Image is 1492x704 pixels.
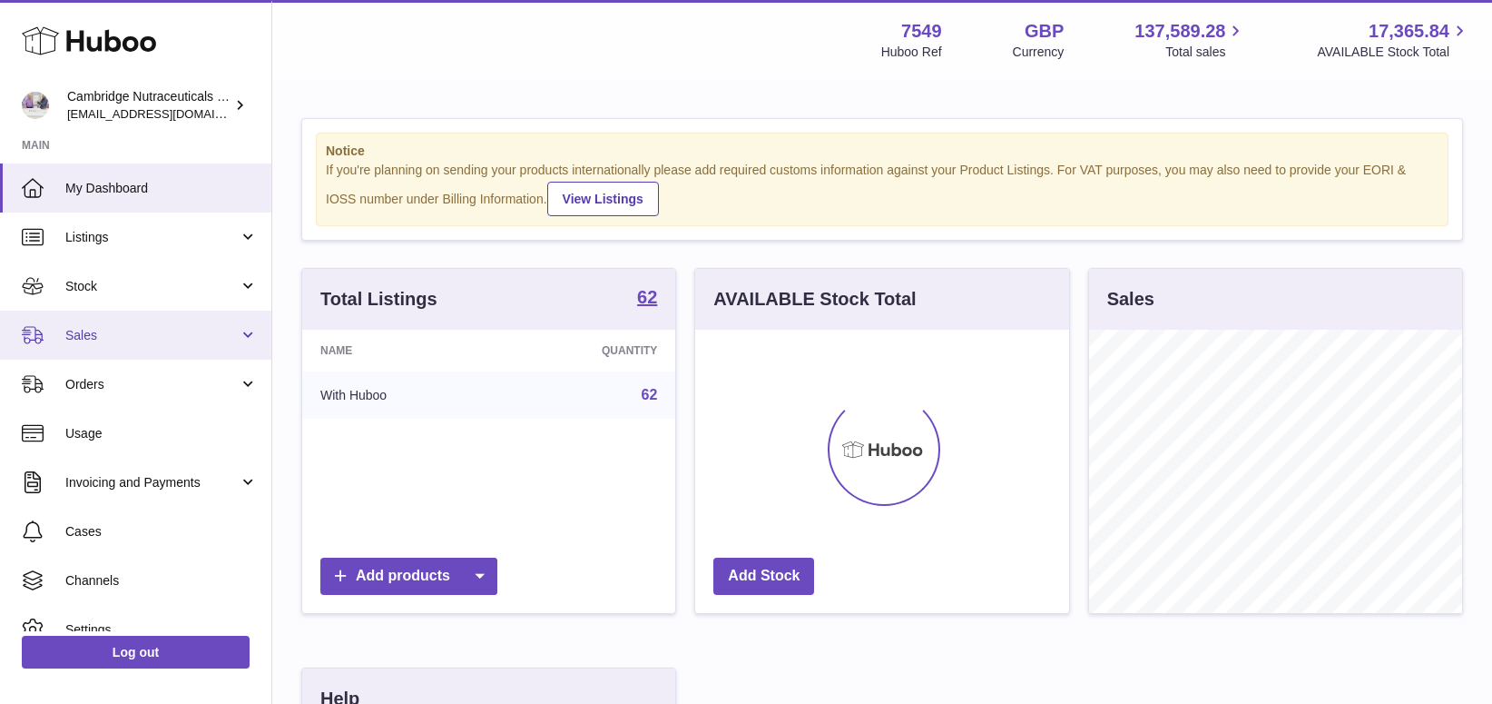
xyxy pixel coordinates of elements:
[1317,44,1470,61] span: AVAILABLE Stock Total
[302,330,499,372] th: Name
[65,523,258,540] span: Cases
[65,376,239,393] span: Orders
[65,425,258,442] span: Usage
[642,387,658,402] a: 62
[65,229,239,246] span: Listings
[65,572,258,590] span: Channels
[65,278,239,295] span: Stock
[67,88,231,123] div: Cambridge Nutraceuticals Ltd
[65,474,239,491] span: Invoicing and Payments
[326,162,1438,216] div: If you're planning on sending your products internationally please add required customs informati...
[320,558,497,595] a: Add products
[320,287,437,312] h3: Total Listings
[1013,44,1065,61] div: Currency
[713,558,814,595] a: Add Stock
[326,143,1438,160] strong: Notice
[22,92,49,119] img: qvc@camnutra.com
[65,180,258,197] span: My Dashboard
[713,287,916,312] h3: AVAILABLE Stock Total
[637,288,657,310] a: 62
[302,372,499,419] td: With Huboo
[1134,19,1246,61] a: 137,589.28 Total sales
[547,182,659,216] a: View Listings
[1369,19,1449,44] span: 17,365.84
[1317,19,1470,61] a: 17,365.84 AVAILABLE Stock Total
[22,636,250,669] a: Log out
[1107,287,1154,312] h3: Sales
[881,44,942,61] div: Huboo Ref
[67,106,267,121] span: [EMAIL_ADDRESS][DOMAIN_NAME]
[65,621,258,639] span: Settings
[499,330,675,372] th: Quantity
[1134,19,1225,44] span: 137,589.28
[901,19,942,44] strong: 7549
[1165,44,1246,61] span: Total sales
[637,288,657,306] strong: 62
[65,327,239,344] span: Sales
[1025,19,1064,44] strong: GBP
